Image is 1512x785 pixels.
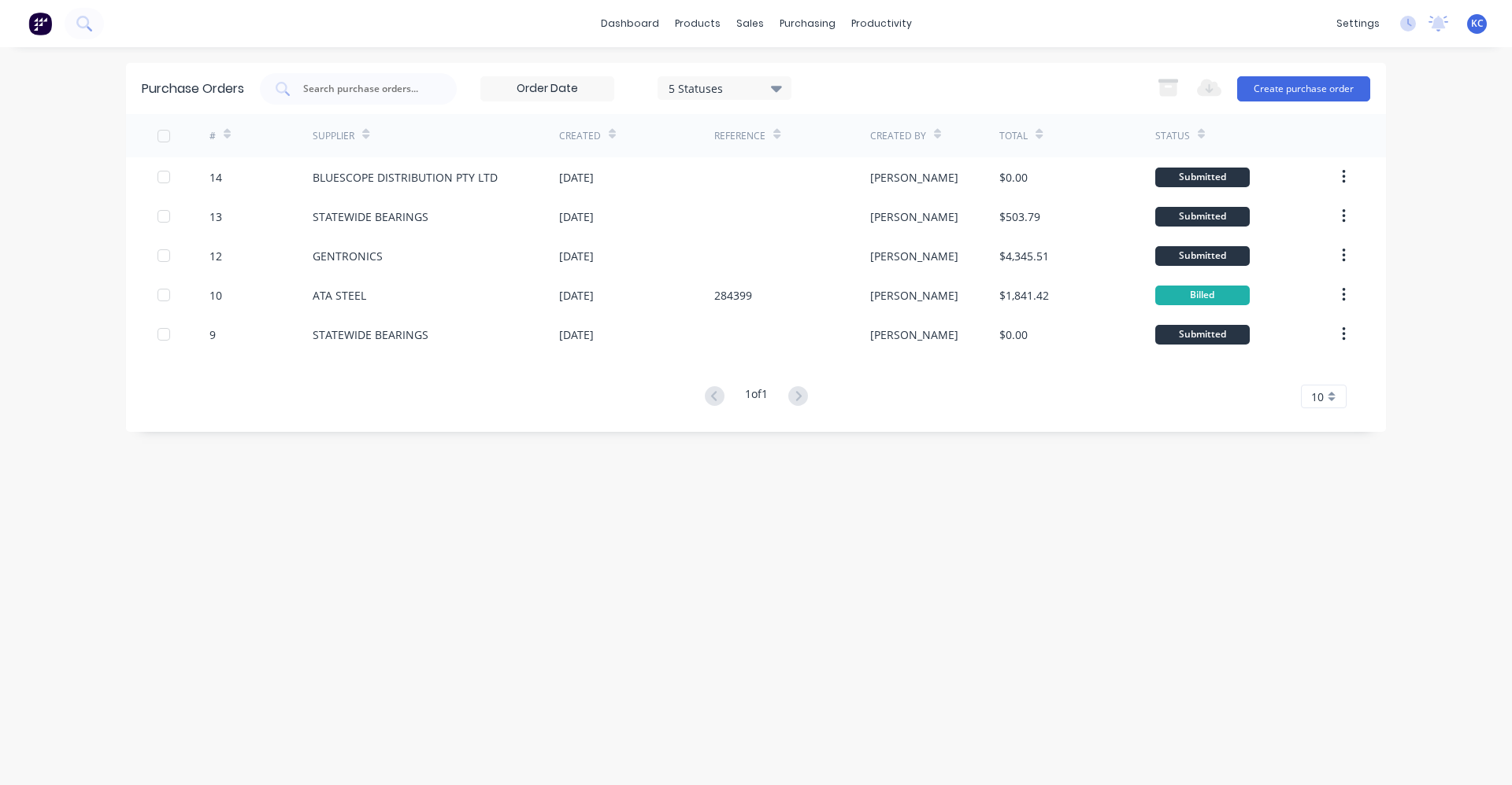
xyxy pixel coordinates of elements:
[728,12,772,35] div: sales
[1329,12,1388,35] div: settings
[313,287,366,304] div: ATA STEEL
[559,326,594,343] div: [DATE]
[28,12,52,35] img: Factory
[1155,207,1250,227] div: Submitted
[772,12,843,35] div: purchasing
[745,385,768,408] div: 1 of 1
[999,326,1028,343] div: $0.00
[999,208,1040,225] div: $503.79
[209,169,222,186] div: 14
[209,129,216,143] div: #
[999,287,1049,304] div: $1,841.42
[1155,168,1250,187] div: Submitted
[142,79,244,98] div: Purchase Orders
[209,326,216,343] div: 9
[714,129,765,143] div: Reference
[870,287,958,304] div: [PERSON_NAME]
[209,287,222,304] div: 10
[1155,246,1250,266] div: Submitted
[559,287,594,304] div: [DATE]
[667,12,728,35] div: products
[313,169,498,186] div: BLUESCOPE DISTRIBUTION PTY LTD
[1155,325,1250,345] div: Submitted
[559,248,594,264] div: [DATE]
[481,77,613,101] input: Order Date
[209,248,222,264] div: 12
[313,129,354,143] div: Supplier
[999,129,1028,143] div: Total
[313,208,428,225] div: STATEWIDE BEARINGS
[559,129,601,143] div: Created
[843,12,920,35] div: productivity
[999,169,1028,186] div: $0.00
[870,208,958,225] div: [PERSON_NAME]
[870,169,958,186] div: [PERSON_NAME]
[870,326,958,343] div: [PERSON_NAME]
[313,248,383,264] div: GENTRONICS
[1311,389,1324,405] span: 10
[209,208,222,225] div: 13
[870,248,958,264] div: [PERSON_NAME]
[1155,129,1190,143] div: Status
[1155,286,1250,305] div: Billed
[313,326,428,343] div: STATEWIDE BEARINGS
[999,248,1049,264] div: $4,345.51
[870,129,926,143] div: Created By
[1237,76,1370,101] button: Create purchase order
[302,81,432,97] input: Search purchase orders...
[714,287,752,304] div: 284399
[593,12,667,35] a: dashboard
[669,79,781,96] div: 5 Statuses
[1471,17,1484,31] span: KC
[559,208,594,225] div: [DATE]
[559,169,594,186] div: [DATE]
